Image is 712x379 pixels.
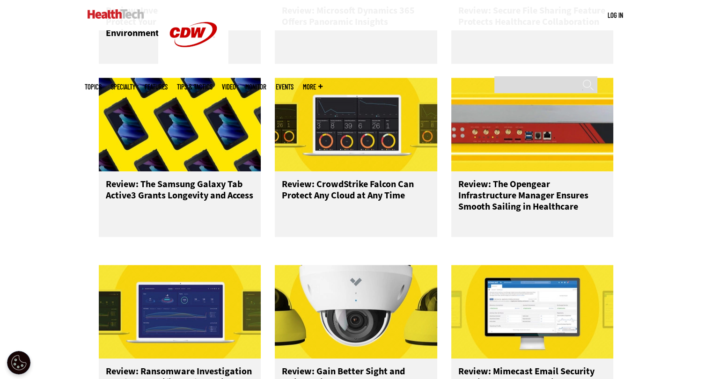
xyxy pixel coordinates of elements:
img: CrowdStrike Falcon [275,78,437,171]
span: Topics [85,83,102,90]
div: User menu [608,10,623,20]
a: Features [145,83,168,90]
a: Video [222,83,236,90]
a: Events [276,83,294,90]
img: Home [88,9,144,19]
span: Specialty [111,83,135,90]
a: Log in [608,11,623,19]
span: More [303,83,323,90]
button: Open Preferences [7,351,30,374]
a: Samsung Galaxy Tab Active3 tiles on yellow background Review: The Samsung Galaxy Tab Active3 Gran... [99,78,261,237]
a: Tips & Tactics [177,83,213,90]
a: CrowdStrike Falcon Review: CrowdStrike Falcon Can Protect Any Cloud at Any Time [275,78,437,237]
img: Opengear Infrastructure Manager [451,78,614,171]
a: Opengear Infrastructure Manager Review: The Opengear Infrastructure Manager Ensures Smooth Sailin... [451,78,614,237]
h3: Review: The Opengear Infrastructure Manager Ensures Smooth Sailing in Healthcare [458,178,607,216]
a: CDW [158,62,228,72]
img: Samsung Galaxy Tab Active3 tiles on yellow background [99,78,261,171]
a: MonITor [245,83,266,90]
img: Rubrik Ransomware Investigation [99,265,261,358]
img: Mimecast Email Security Platform [451,265,614,358]
h3: Review: CrowdStrike Falcon Can Protect Any Cloud at Any Time [282,178,430,216]
div: Cookie Settings [7,351,30,374]
h3: Review: The Samsung Galaxy Tab Active3 Grants Longevity and Access [106,178,254,216]
img: Verkada CD52 dome camera [275,265,437,358]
